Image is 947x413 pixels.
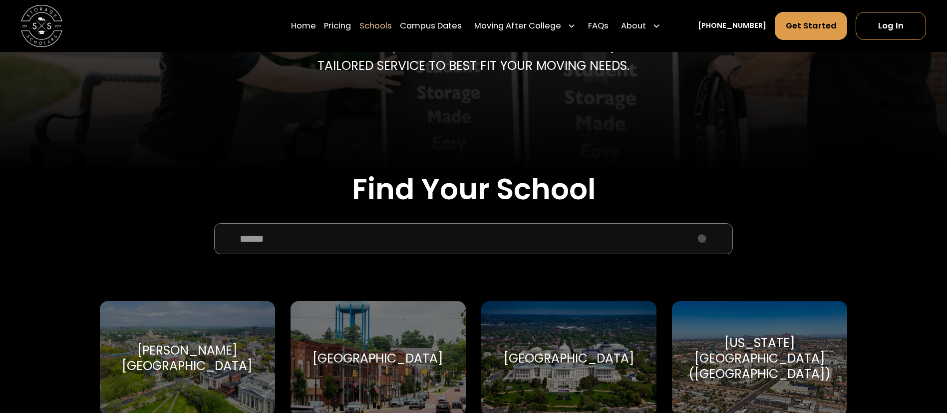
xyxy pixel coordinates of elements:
[359,11,392,40] a: Schools
[324,11,351,40] a: Pricing
[21,5,62,46] img: Storage Scholars main logo
[400,11,462,40] a: Campus Dates
[470,11,580,40] div: Moving After College
[856,12,926,40] a: Log In
[474,20,561,32] div: Moving After College
[617,11,665,40] div: About
[621,20,646,32] div: About
[775,12,848,40] a: Get Started
[504,351,634,366] div: [GEOGRAPHIC_DATA]
[684,335,835,382] div: [US_STATE][GEOGRAPHIC_DATA] ([GEOGRAPHIC_DATA])
[291,11,316,40] a: Home
[21,5,62,46] a: home
[313,351,443,366] div: [GEOGRAPHIC_DATA]
[698,20,766,31] a: [PHONE_NUMBER]
[284,38,663,75] p: At each school, storage scholars offers a unique and tailored service to best fit your Moving needs.
[588,11,609,40] a: FAQs
[112,343,263,374] div: [PERSON_NAME][GEOGRAPHIC_DATA]
[100,172,847,207] h2: Find Your School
